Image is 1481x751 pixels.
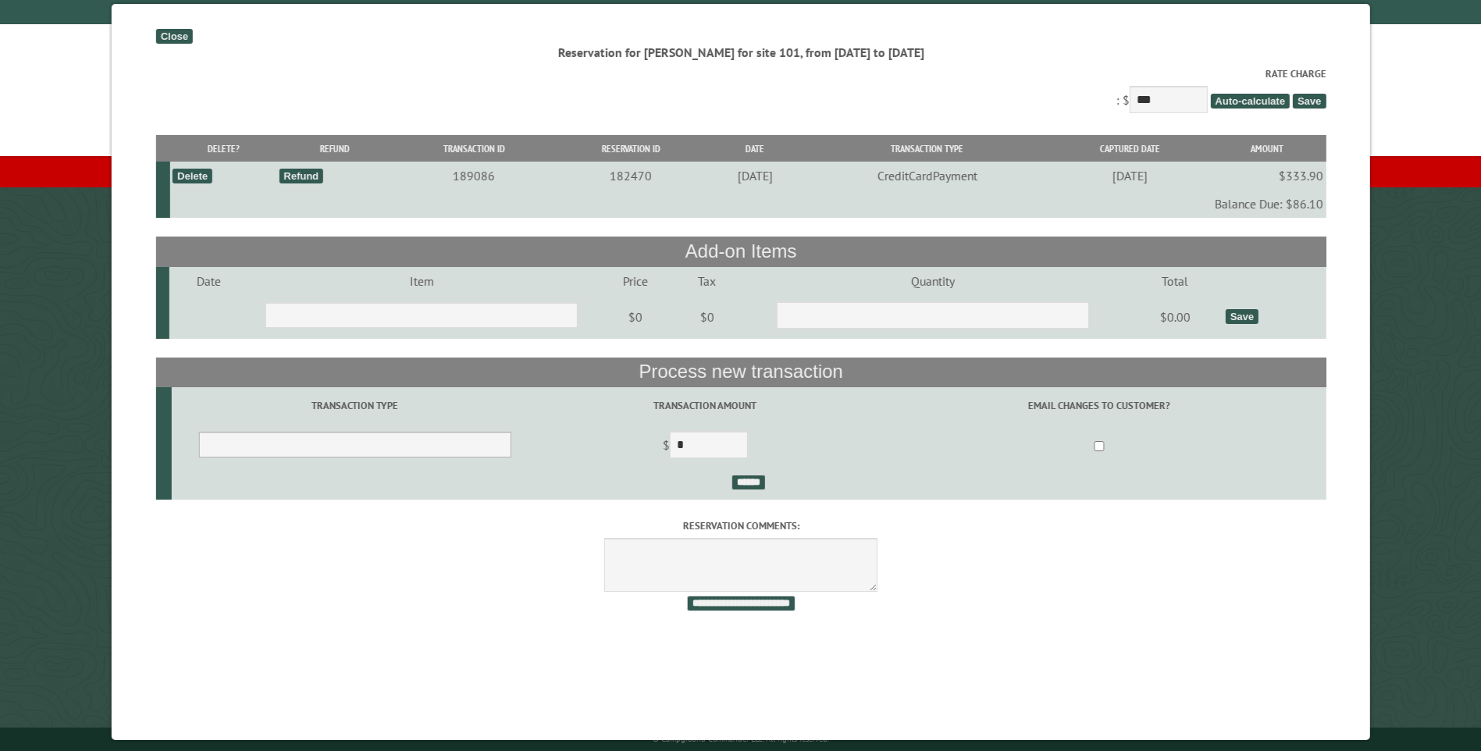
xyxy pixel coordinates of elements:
[1210,94,1290,109] span: Auto-calculate
[1208,135,1326,162] th: Amount
[554,162,707,190] td: 182470
[279,169,323,183] div: Refund
[1051,162,1208,190] td: [DATE]
[155,44,1326,61] div: Reservation for [PERSON_NAME] for site 101, from [DATE] to [DATE]
[247,267,594,295] td: Item
[173,398,536,413] label: Transaction Type
[169,135,276,162] th: Delete?
[155,29,192,44] div: Close
[676,267,738,295] td: Tax
[538,425,871,468] td: $
[1225,309,1258,324] div: Save
[802,135,1051,162] th: Transaction Type
[554,135,707,162] th: Reservation ID
[393,135,554,162] th: Transaction ID
[155,66,1326,81] label: Rate Charge
[155,66,1326,117] div: : $
[155,518,1326,533] label: Reservation comments:
[676,295,738,339] td: $0
[540,398,869,413] label: Transaction Amount
[707,135,802,162] th: Date
[1051,135,1208,162] th: Captured Date
[874,398,1323,413] label: Email changes to customer?
[595,267,676,295] td: Price
[393,162,554,190] td: 189086
[276,135,393,162] th: Refund
[155,237,1326,266] th: Add-on Items
[595,295,676,339] td: $0
[155,358,1326,387] th: Process new transaction
[169,190,1325,218] td: Balance Due: $86.10
[653,734,829,744] small: © Campground Commander LLC. All rights reserved.
[707,162,802,190] td: [DATE]
[173,169,212,183] div: Delete
[802,162,1051,190] td: CreditCardPayment
[1127,267,1223,295] td: Total
[169,267,247,295] td: Date
[1208,162,1326,190] td: $333.90
[738,267,1127,295] td: Quantity
[1292,94,1325,109] span: Save
[1127,295,1223,339] td: $0.00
